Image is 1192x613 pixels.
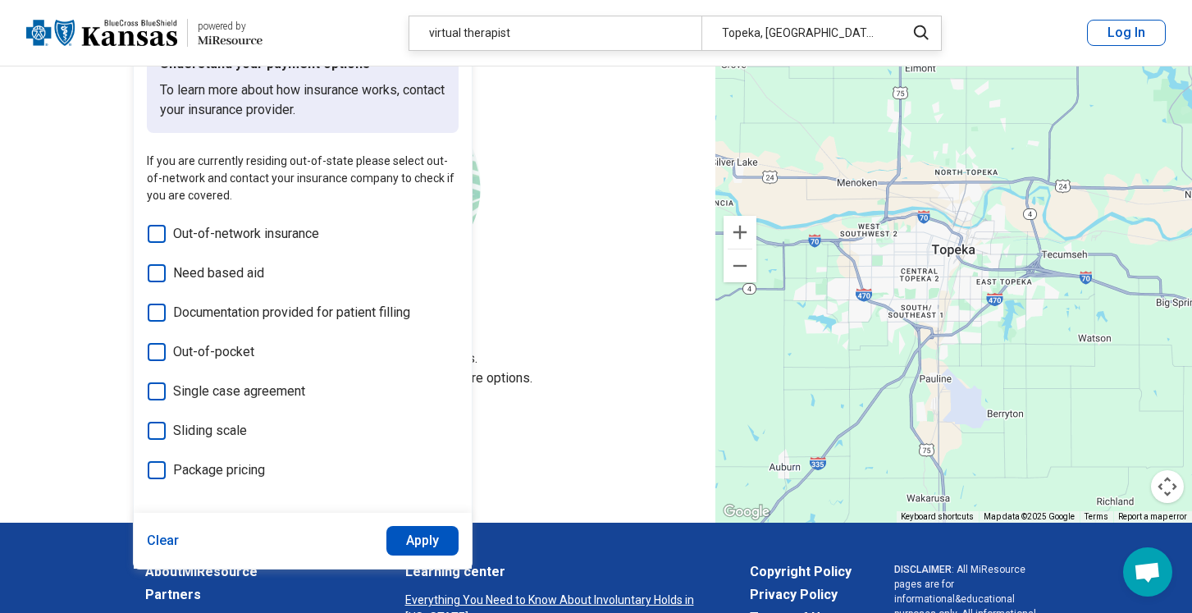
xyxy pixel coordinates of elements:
[719,501,774,523] a: Open this area in Google Maps (opens a new window)
[173,342,254,362] span: Out-of-pocket
[386,526,459,556] button: Apply
[173,421,247,441] span: Sliding scale
[1123,547,1172,597] div: Open chat
[1151,470,1184,503] button: Map camera controls
[1118,512,1187,521] a: Report a map error
[145,585,363,605] a: Partners
[724,249,756,282] button: Zoom out
[26,13,263,53] a: Blue Cross Blue Shield Kansaspowered by
[724,216,756,249] button: Zoom in
[198,19,263,34] div: powered by
[147,526,180,556] button: Clear
[1087,20,1166,46] button: Log In
[145,562,363,582] a: AboutMiResource
[719,501,774,523] img: Google
[147,153,459,204] p: If you are currently residing out-of-state please select out-of-network and contact your insuranc...
[173,263,264,283] span: Need based aid
[701,16,896,50] div: Topeka, [GEOGRAPHIC_DATA]
[1085,512,1108,521] a: Terms (opens in new tab)
[26,13,177,53] img: Blue Cross Blue Shield Kansas
[20,303,696,340] h2: Let's try again
[894,564,952,575] span: DISCLAIMER
[160,80,445,120] p: To learn more about how insurance works, contact your insurance provider.
[173,460,265,480] span: Package pricing
[173,224,319,244] span: Out-of-network insurance
[20,349,696,388] p: Sorry, your search didn’t return any results. Try removing filters or changing location to see mo...
[901,511,974,523] button: Keyboard shortcuts
[409,16,701,50] div: virtual therapist
[173,303,410,323] span: Documentation provided for patient filling
[173,382,305,401] span: Single case agreement
[984,512,1075,521] span: Map data ©2025 Google
[750,585,852,605] a: Privacy Policy
[405,562,707,582] a: Learning center
[750,562,852,582] a: Copyright Policy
